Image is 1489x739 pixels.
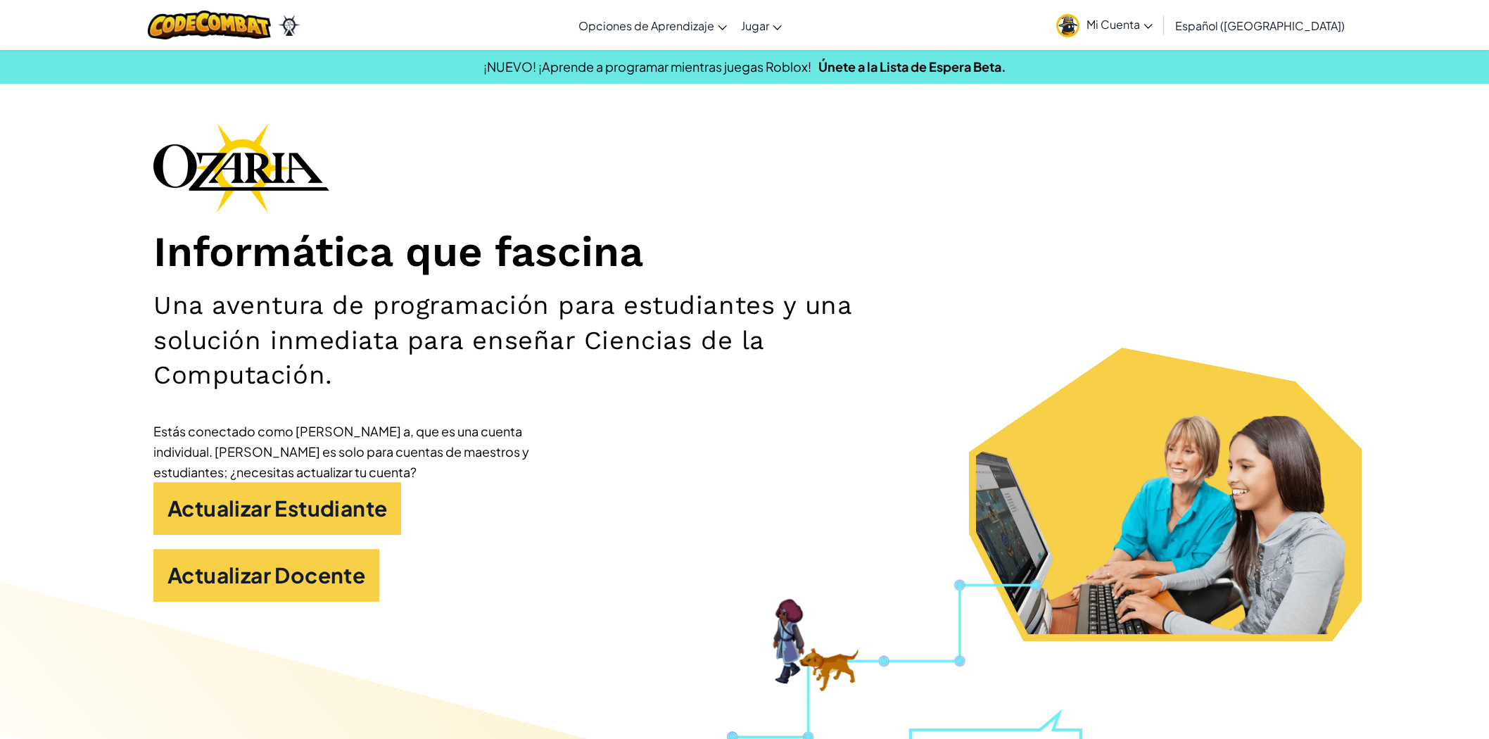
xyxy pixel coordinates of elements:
[148,11,271,39] img: CodeCombat logo
[1175,18,1345,33] span: Español ([GEOGRAPHIC_DATA])
[153,227,1336,278] h1: Informática que fascina
[1168,6,1352,44] a: Español ([GEOGRAPHIC_DATA])
[578,18,714,33] span: Opciones de Aprendizaje
[741,18,769,33] span: Jugar
[483,58,811,75] span: ¡NUEVO! ¡Aprende a programar mientras juegas Roblox!
[734,6,789,44] a: Jugar
[153,482,401,535] a: Actualizar Estudiante
[153,549,379,602] a: Actualizar Docente
[1086,17,1153,32] span: Mi Cuenta
[1056,14,1079,37] img: avatar
[571,6,734,44] a: Opciones de Aprendizaje
[153,288,946,392] h2: Una aventura de programación para estudiantes y una solución inmediata para enseñar Ciencias de l...
[153,421,576,482] div: Estás conectado como [PERSON_NAME] a, que es una cuenta individual. [PERSON_NAME] es solo para cu...
[153,122,329,213] img: Ozaria branding logo
[1049,3,1160,47] a: Mi Cuenta
[818,58,1006,75] a: Únete a la Lista de Espera Beta.
[278,15,300,36] img: Ozaria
